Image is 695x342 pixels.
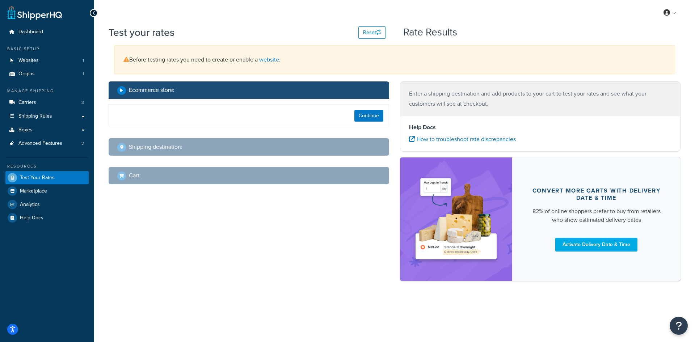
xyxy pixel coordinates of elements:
a: Test Your Rates [5,171,89,184]
span: 3 [81,140,84,147]
h2: Rate Results [403,27,457,38]
span: 1 [83,71,84,77]
span: 3 [81,100,84,106]
span: Help Docs [20,215,43,221]
h4: Help Docs [409,123,671,132]
span: Analytics [20,202,40,208]
h2: Ecommerce store : [129,87,174,93]
span: Test Your Rates [20,175,55,181]
h1: Test your rates [109,25,174,39]
a: website [259,55,279,64]
a: How to troubleshoot rate discrepancies [409,135,516,143]
div: Manage Shipping [5,88,89,94]
span: Shipping Rules [18,113,52,119]
h2: Cart : [129,172,141,179]
li: Origins [5,67,89,81]
span: Boxes [18,127,33,133]
span: Advanced Features [18,140,62,147]
a: Help Docs [5,211,89,224]
div: Resources [5,163,89,169]
img: feature-image-ddt-36eae7f7280da8017bfb280eaccd9c446f90b1fe08728e4019434db127062ab4.png [411,168,501,270]
span: Marketplace [20,188,47,194]
a: Websites1 [5,54,89,67]
span: Origins [18,71,35,77]
h2: Shipping destination : [129,144,182,150]
a: Activate Delivery Date & Time [555,238,637,252]
button: Continue [354,110,383,122]
span: 1 [83,58,84,64]
a: Marketplace [5,185,89,198]
a: Dashboard [5,25,89,39]
span: Dashboard [18,29,43,35]
p: Enter a shipping destination and add products to your cart to test your rates and see what your c... [409,89,671,109]
div: 82% of online shoppers prefer to buy from retailers who show estimated delivery dates [530,207,663,224]
li: Websites [5,54,89,67]
span: Carriers [18,100,36,106]
a: Boxes [5,123,89,137]
li: Carriers [5,96,89,109]
a: Analytics [5,198,89,211]
button: Reset [358,26,386,39]
a: Advanced Features3 [5,137,89,150]
li: Advanced Features [5,137,89,150]
a: Shipping Rules [5,110,89,123]
a: Carriers3 [5,96,89,109]
div: Basic Setup [5,46,89,52]
div: Before testing rates you need to create or enable a . [114,45,675,74]
span: Websites [18,58,39,64]
button: Open Resource Center [670,317,688,335]
div: Convert more carts with delivery date & time [530,187,663,202]
a: Origins1 [5,67,89,81]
